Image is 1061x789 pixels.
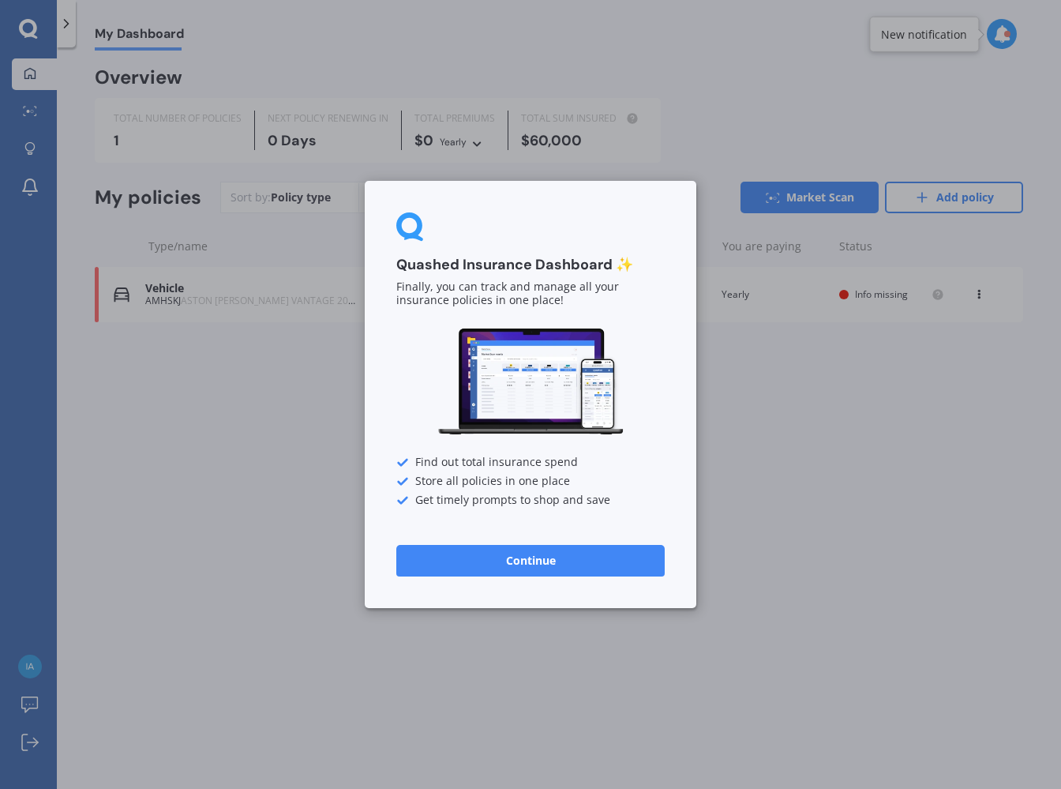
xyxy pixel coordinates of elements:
h3: Quashed Insurance Dashboard ✨ [396,256,665,274]
p: Finally, you can track and manage all your insurance policies in one place! [396,281,665,308]
img: Dashboard [436,326,625,438]
div: Store all policies in one place [396,475,665,488]
div: Find out total insurance spend [396,456,665,469]
div: Get timely prompts to shop and save [396,494,665,507]
button: Continue [396,545,665,577]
